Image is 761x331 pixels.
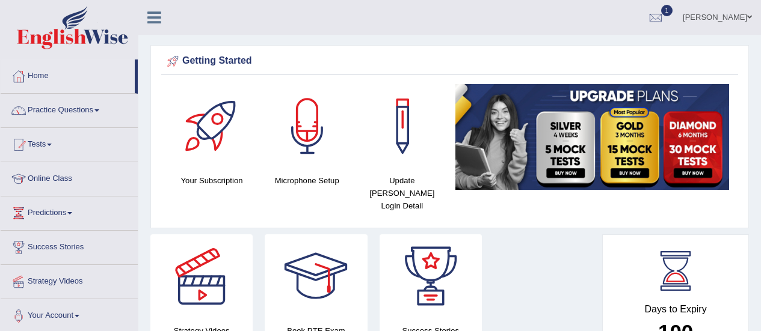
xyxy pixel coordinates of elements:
h4: Update [PERSON_NAME] Login Detail [360,174,443,212]
a: Practice Questions [1,94,138,124]
h4: Your Subscription [170,174,253,187]
h4: Days to Expiry [616,304,735,315]
a: Your Account [1,299,138,329]
div: Getting Started [164,52,735,70]
img: small5.jpg [455,84,729,190]
span: 1 [661,5,673,16]
a: Home [1,59,135,90]
a: Online Class [1,162,138,192]
h4: Microphone Setup [265,174,348,187]
a: Tests [1,128,138,158]
a: Strategy Videos [1,265,138,295]
a: Predictions [1,196,138,226]
a: Success Stories [1,231,138,261]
